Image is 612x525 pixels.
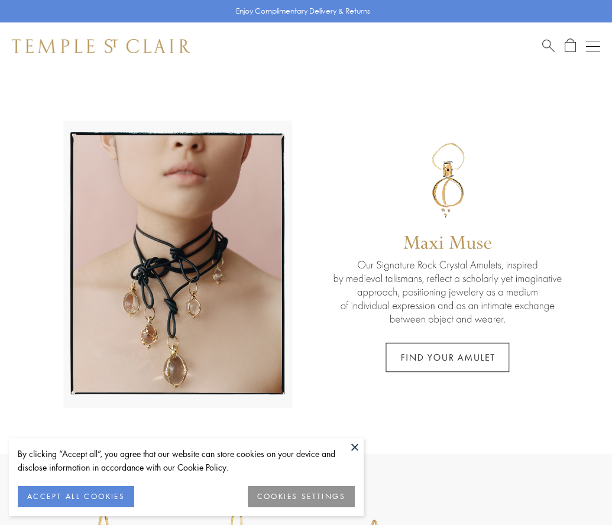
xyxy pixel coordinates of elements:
img: Temple St. Clair [12,39,190,53]
div: By clicking “Accept all”, you agree that our website can store cookies on your device and disclos... [18,447,355,474]
p: Enjoy Complimentary Delivery & Returns [236,5,370,17]
a: Search [542,38,555,53]
a: Open Shopping Bag [565,38,576,53]
button: ACCEPT ALL COOKIES [18,486,134,507]
button: COOKIES SETTINGS [248,486,355,507]
button: Open navigation [586,39,600,53]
